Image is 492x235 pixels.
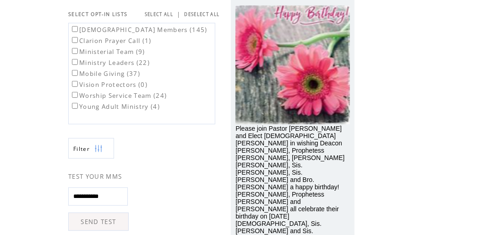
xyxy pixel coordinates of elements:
label: Mobile Giving (37) [70,69,140,78]
span: TEST YOUR MMS [68,172,122,181]
label: Worship Service Team (24) [70,91,167,100]
img: filters.png [94,139,103,159]
span: SELECT OPT-IN LISTS [68,11,127,17]
label: Vision Protectors (0) [70,80,148,89]
label: Ministry Leaders (22) [70,59,150,67]
label: [DEMOGRAPHIC_DATA] Members (145) [70,26,208,34]
input: Young Adult Ministry (4) [72,103,78,109]
input: Ministerial Team (9) [72,48,78,54]
input: [DEMOGRAPHIC_DATA] Members (145) [72,26,78,32]
label: Young Adult Ministry (4) [70,102,160,111]
input: Clarion Prayer Call (1) [72,37,78,43]
input: Mobile Giving (37) [72,70,78,76]
a: SEND TEST [68,213,129,231]
a: Filter [68,138,114,159]
label: Ministerial Team (9) [70,48,145,56]
span: Show filters [73,145,90,153]
input: Ministry Leaders (22) [72,59,78,65]
span: | [177,10,180,18]
a: SELECT ALL [145,11,173,17]
input: Worship Service Team (24) [72,92,78,98]
input: Vision Protectors (0) [72,81,78,87]
a: DESELECT ALL [184,11,219,17]
label: Clarion Prayer Call (1) [70,37,152,45]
